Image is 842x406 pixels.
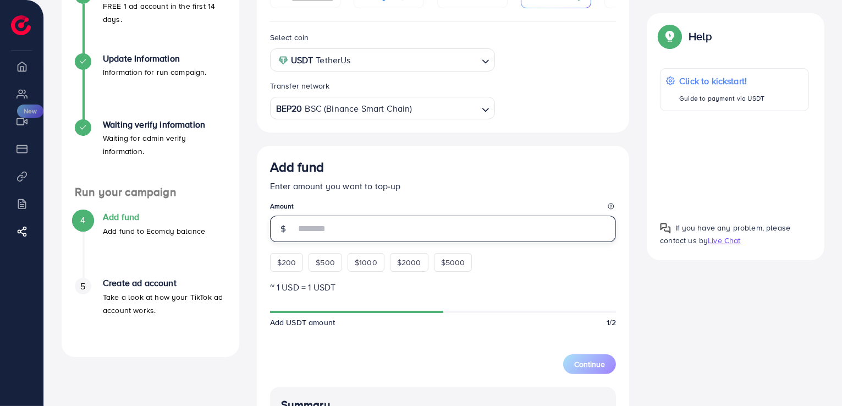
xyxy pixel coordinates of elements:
span: $200 [277,257,296,268]
label: Transfer network [270,80,330,91]
p: Enter amount you want to top-up [270,179,617,193]
p: Click to kickstart! [679,74,764,87]
div: Search for option [270,48,495,71]
p: ~ 1 USD = 1 USDT [270,281,617,294]
li: Add fund [62,212,239,278]
span: $5000 [441,257,465,268]
img: Popup guide [660,223,671,234]
span: 4 [80,214,85,227]
span: BSC (Binance Smart Chain) [305,101,412,117]
p: Help [689,30,712,43]
img: Popup guide [660,26,680,46]
span: Live Chat [708,235,740,246]
span: $1000 [355,257,377,268]
h4: Update Information [103,53,207,64]
div: Search for option [270,97,495,119]
legend: Amount [270,201,617,215]
h3: Add fund [270,159,324,175]
span: Continue [574,359,605,370]
li: Create ad account [62,278,239,344]
p: Waiting for admin verify information. [103,131,226,158]
span: $2000 [397,257,421,268]
h4: Add fund [103,212,205,222]
span: TetherUs [316,52,350,68]
span: 1/2 [607,317,616,328]
input: Search for option [354,52,477,69]
iframe: Chat [795,356,834,398]
img: coin [278,56,288,65]
span: 5 [80,280,85,293]
strong: USDT [291,52,313,68]
span: Add USDT amount [270,317,335,328]
img: logo [11,15,31,35]
span: $500 [316,257,335,268]
h4: Create ad account [103,278,226,288]
button: Continue [563,354,616,374]
p: Information for run campaign. [103,65,207,79]
label: Select coin [270,32,309,43]
h4: Run your campaign [62,185,239,199]
p: Guide to payment via USDT [679,92,764,105]
span: If you have any problem, please contact us by [660,222,790,246]
p: Add fund to Ecomdy balance [103,224,205,238]
li: Update Information [62,53,239,119]
input: Search for option [414,100,477,117]
p: Take a look at how your TikTok ad account works. [103,290,226,317]
strong: BEP20 [276,101,302,117]
li: Waiting verify information [62,119,239,185]
h4: Waiting verify information [103,119,226,130]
